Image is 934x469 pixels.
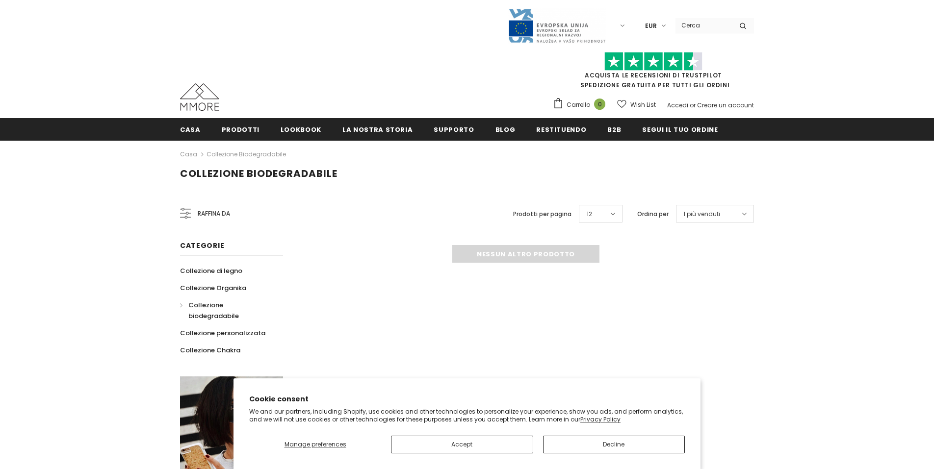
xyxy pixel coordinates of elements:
p: We and our partners, including Shopify, use cookies and other technologies to personalize your ex... [249,408,685,423]
a: Collezione personalizzata [180,324,265,342]
a: Collezione Chakra [180,342,240,359]
span: Collezione Organika [180,283,246,293]
span: Carrello [567,100,590,110]
a: Restituendo [536,118,586,140]
a: Segui il tuo ordine [642,118,718,140]
button: Accept [391,436,533,453]
span: B2B [607,125,621,134]
span: EUR [645,21,657,31]
span: Segui il tuo ordine [642,125,718,134]
span: SPEDIZIONE GRATUITA PER TUTTI GLI ORDINI [553,56,754,89]
span: I più venduti [684,209,720,219]
a: supporto [434,118,474,140]
a: Casa [180,118,201,140]
span: Lookbook [281,125,321,134]
span: 0 [594,99,605,110]
span: La nostra storia [342,125,413,134]
button: Manage preferences [249,436,381,453]
span: Collezione biodegradabile [180,167,337,180]
a: B2B [607,118,621,140]
a: Collezione Organika [180,279,246,296]
a: Accedi [667,101,688,109]
a: Acquista le recensioni di TrustPilot [585,71,722,79]
a: Creare un account [697,101,754,109]
span: Collezione Chakra [180,346,240,355]
span: 12 [587,209,592,219]
span: Prodotti [222,125,259,134]
a: Prodotti [222,118,259,140]
a: Lookbook [281,118,321,140]
a: Blog [495,118,516,140]
input: Search Site [675,18,732,32]
a: Javni Razpis [508,21,606,29]
a: Collezione biodegradabile [180,296,272,324]
button: Decline [543,436,685,453]
label: Ordina per [637,209,669,219]
a: Wish List [617,96,656,113]
span: Collezione di legno [180,266,242,275]
a: Casa [180,148,197,160]
span: Categorie [180,241,224,250]
img: Fidati di Pilot Stars [604,52,702,71]
span: supporto [434,125,474,134]
span: Collezione personalizzata [180,328,265,338]
span: Manage preferences [285,440,346,448]
a: Collezione biodegradabile [207,150,286,158]
a: Collezione di legno [180,262,242,279]
span: Blog [495,125,516,134]
img: Casi MMORE [180,83,219,111]
span: Casa [180,125,201,134]
a: La nostra storia [342,118,413,140]
span: or [690,101,696,109]
img: Javni Razpis [508,8,606,44]
a: Carrello 0 [553,98,610,112]
a: Privacy Policy [580,415,621,423]
h2: Cookie consent [249,394,685,404]
span: Restituendo [536,125,586,134]
span: Raffina da [198,208,230,219]
span: Collezione biodegradabile [188,300,239,321]
span: Wish List [630,100,656,110]
label: Prodotti per pagina [513,209,571,219]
